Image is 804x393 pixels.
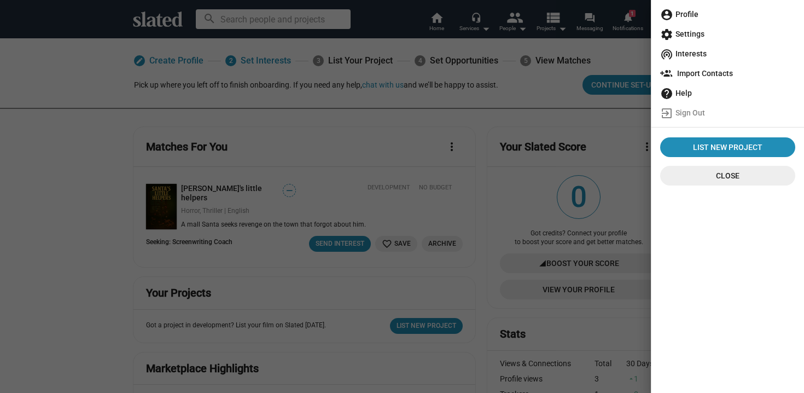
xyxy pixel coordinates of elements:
[660,83,795,103] span: Help
[656,4,800,24] a: Profile
[660,107,673,120] mat-icon: exit_to_app
[660,166,795,186] button: Close
[656,63,800,83] a: Import Contacts
[656,44,800,63] a: Interests
[660,8,673,21] mat-icon: account_circle
[660,103,795,123] span: Sign Out
[669,166,786,186] span: Close
[660,4,795,24] span: Profile
[660,28,673,41] mat-icon: settings
[660,63,795,83] span: Import Contacts
[660,48,673,61] mat-icon: wifi_tethering
[660,44,795,63] span: Interests
[660,87,673,100] mat-icon: help
[656,24,800,44] a: Settings
[656,83,800,103] a: Help
[660,24,795,44] span: Settings
[656,103,800,123] a: Sign Out
[660,137,795,157] a: List New Project
[665,137,791,157] span: List New Project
